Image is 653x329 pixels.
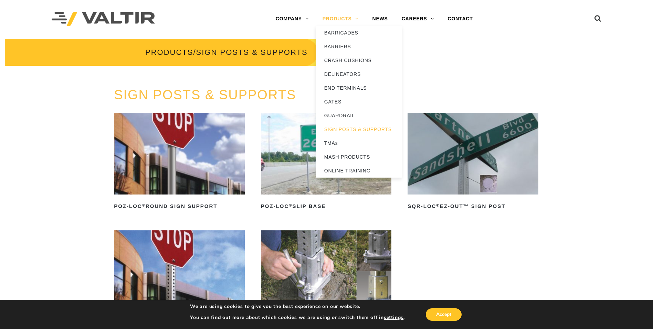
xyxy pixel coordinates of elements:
[316,150,402,164] a: MASH PRODUCTS
[316,53,402,67] a: CRASH CUSHIONS
[408,113,538,212] a: SQR-LOC®EZ-Out™ Sign Post
[395,12,441,26] a: CAREERS
[114,201,245,212] h2: POZ-LOC Round Sign Support
[190,303,405,310] p: We are using cookies to give you the best experience on our website.
[316,26,402,40] a: BARRICADES
[366,12,395,26] a: NEWS
[316,67,402,81] a: DELINEATORS
[316,12,366,26] a: PRODUCTS
[316,40,402,53] a: BARRIERS
[426,308,462,321] button: Accept
[190,315,405,321] p: You can find out more about which cookies we are using or switch them off in .
[145,48,193,57] a: PRODUCTS
[408,201,538,212] h2: SQR-LOC EZ-Out™ Sign Post
[436,203,440,207] sup: ®
[316,164,402,178] a: ONLINE TRAINING
[261,201,392,212] h2: POZ-LOC Slip Base
[261,113,392,212] a: POZ-LOC®Slip Base
[114,88,296,102] a: SIGN POSTS & SUPPORTS
[384,315,403,321] button: settings
[196,48,308,57] span: SIGN POSTS & SUPPORTS
[269,12,316,26] a: COMPANY
[441,12,480,26] a: CONTACT
[316,95,402,109] a: GATES
[142,203,146,207] sup: ®
[114,113,245,212] a: POZ-LOC®Round Sign Support
[289,203,292,207] sup: ®
[316,81,402,95] a: END TERMINALS
[316,122,402,136] a: SIGN POSTS & SUPPORTS
[316,109,402,122] a: GUARDRAIL
[316,136,402,150] a: TMAs
[52,12,155,26] img: Valtir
